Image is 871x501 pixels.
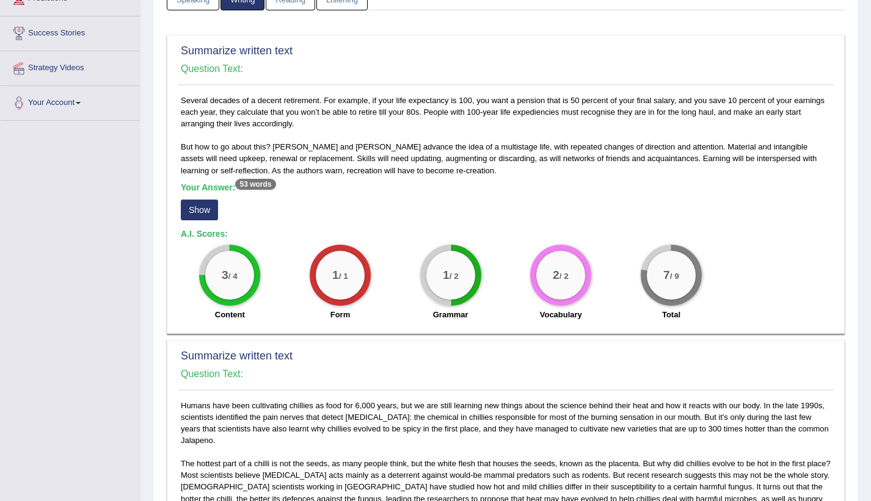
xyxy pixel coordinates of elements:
b: A.I. Scores: [181,229,228,239]
big: 3 [222,269,228,282]
small: / 9 [670,272,679,281]
label: Grammar [433,309,468,320]
h4: Question Text: [181,369,831,380]
a: Strategy Videos [1,51,140,82]
big: 1 [443,269,450,282]
big: 2 [553,269,559,282]
big: 1 [332,269,339,282]
a: Success Stories [1,16,140,47]
button: Show [181,200,218,220]
small: / 2 [449,272,458,281]
sup: 53 words [235,179,275,190]
small: / 4 [228,272,238,281]
div: Several decades of a decent retirement. For example, if your life expectancy is 100, you want a p... [178,95,834,327]
a: Your Account [1,86,140,117]
label: Form [330,309,351,320]
label: Vocabulary [540,309,582,320]
b: Your Answer: [181,182,276,192]
label: Content [215,309,245,320]
h2: Summarize written text [181,350,831,362]
h2: Summarize written text [181,45,831,57]
label: Total [662,309,680,320]
small: / 2 [559,272,569,281]
h4: Question Text: [181,63,831,74]
big: 7 [663,269,670,282]
small: / 1 [339,272,348,281]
